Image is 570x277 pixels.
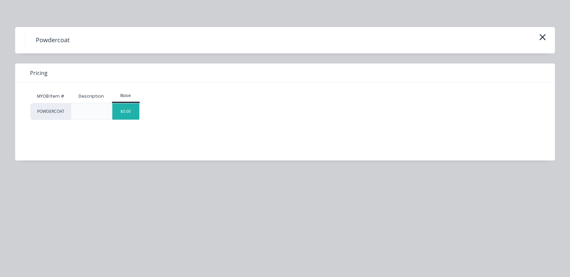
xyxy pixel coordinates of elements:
div: Base [112,93,140,99]
h4: Powdercoat [25,34,80,47]
div: MYOB Item # [30,90,71,103]
div: $0.00 [112,103,140,120]
div: Description [73,88,109,105]
div: POWDERCOAT [30,103,71,120]
span: Pricing [30,69,48,77]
